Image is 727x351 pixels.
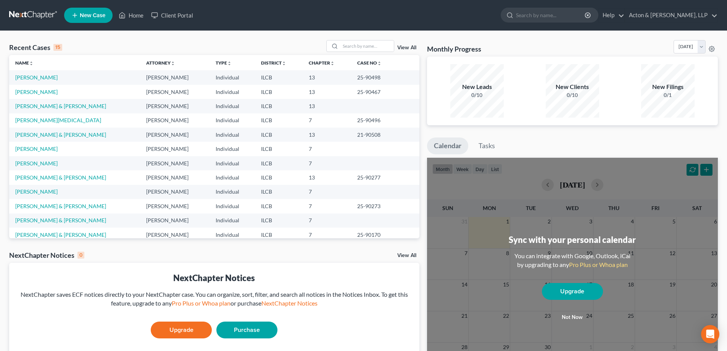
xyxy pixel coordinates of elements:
[9,43,62,52] div: Recent Cases
[472,137,502,154] a: Tasks
[140,142,210,156] td: [PERSON_NAME]
[330,61,335,66] i: unfold_more
[542,310,603,325] button: Not now
[15,60,34,66] a: Nameunfold_more
[227,61,232,66] i: unfold_more
[80,13,105,18] span: New Case
[255,99,303,113] td: ILCB
[569,261,628,268] a: Pro Plus or Whoa plan
[542,283,603,300] a: Upgrade
[15,290,413,308] div: NextChapter saves ECF notices directly to your NextChapter case. You can organize, sort, filter, ...
[351,170,419,184] td: 25-90277
[309,60,335,66] a: Chapterunfold_more
[115,8,147,22] a: Home
[210,170,255,184] td: Individual
[701,325,719,343] div: Open Intercom Messenger
[15,174,106,181] a: [PERSON_NAME] & [PERSON_NAME]
[351,113,419,128] td: 25-90496
[427,137,468,154] a: Calendar
[210,185,255,199] td: Individual
[599,8,624,22] a: Help
[210,99,255,113] td: Individual
[172,299,231,307] a: Pro Plus or Whoa plan
[450,91,504,99] div: 0/10
[641,82,695,91] div: New Filings
[140,185,210,199] td: [PERSON_NAME]
[210,156,255,170] td: Individual
[303,113,351,128] td: 7
[282,61,286,66] i: unfold_more
[255,214,303,228] td: ILCB
[303,170,351,184] td: 13
[397,253,416,258] a: View All
[511,252,634,269] div: You can integrate with Google, Outlook, iCal by upgrading to any
[303,99,351,113] td: 13
[255,170,303,184] td: ILCB
[303,185,351,199] td: 7
[303,199,351,213] td: 7
[140,113,210,128] td: [PERSON_NAME]
[255,128,303,142] td: ILCB
[140,170,210,184] td: [PERSON_NAME]
[450,82,504,91] div: New Leads
[255,85,303,99] td: ILCB
[146,60,175,66] a: Attorneyunfold_more
[29,61,34,66] i: unfold_more
[516,8,586,22] input: Search by name...
[427,44,481,53] h3: Monthly Progress
[255,113,303,128] td: ILCB
[546,91,599,99] div: 0/10
[210,128,255,142] td: Individual
[351,128,419,142] td: 21-90508
[303,70,351,84] td: 13
[140,128,210,142] td: [PERSON_NAME]
[261,60,286,66] a: Districtunfold_more
[351,228,419,242] td: 25-90170
[15,160,58,167] a: [PERSON_NAME]
[351,85,419,99] td: 25-90467
[140,214,210,228] td: [PERSON_NAME]
[303,128,351,142] td: 13
[261,299,318,307] a: NextChapter Notices
[303,214,351,228] td: 7
[140,85,210,99] td: [PERSON_NAME]
[351,70,419,84] td: 25-90498
[303,156,351,170] td: 7
[255,70,303,84] td: ILCB
[357,60,382,66] a: Case Nounfold_more
[15,272,413,284] div: NextChapter Notices
[151,322,212,338] a: Upgrade
[15,103,106,109] a: [PERSON_NAME] & [PERSON_NAME]
[15,203,106,209] a: [PERSON_NAME] & [PERSON_NAME]
[210,199,255,213] td: Individual
[210,228,255,242] td: Individual
[9,251,84,260] div: NextChapter Notices
[147,8,197,22] a: Client Portal
[15,117,101,123] a: [PERSON_NAME][MEDICAL_DATA]
[255,142,303,156] td: ILCB
[546,82,599,91] div: New Clients
[140,199,210,213] td: [PERSON_NAME]
[210,214,255,228] td: Individual
[255,156,303,170] td: ILCB
[140,70,210,84] td: [PERSON_NAME]
[351,199,419,213] td: 25-90273
[15,217,106,223] a: [PERSON_NAME] & [PERSON_NAME]
[210,70,255,84] td: Individual
[210,142,255,156] td: Individual
[397,45,416,50] a: View All
[210,85,255,99] td: Individual
[140,99,210,113] td: [PERSON_NAME]
[509,234,636,246] div: Sync with your personal calendar
[140,228,210,242] td: [PERSON_NAME]
[15,231,106,238] a: [PERSON_NAME] & [PERSON_NAME]
[77,252,84,259] div: 0
[303,142,351,156] td: 7
[15,131,106,138] a: [PERSON_NAME] & [PERSON_NAME]
[340,40,394,52] input: Search by name...
[15,188,58,195] a: [PERSON_NAME]
[15,74,58,81] a: [PERSON_NAME]
[53,44,62,51] div: 15
[255,199,303,213] td: ILCB
[216,60,232,66] a: Typeunfold_more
